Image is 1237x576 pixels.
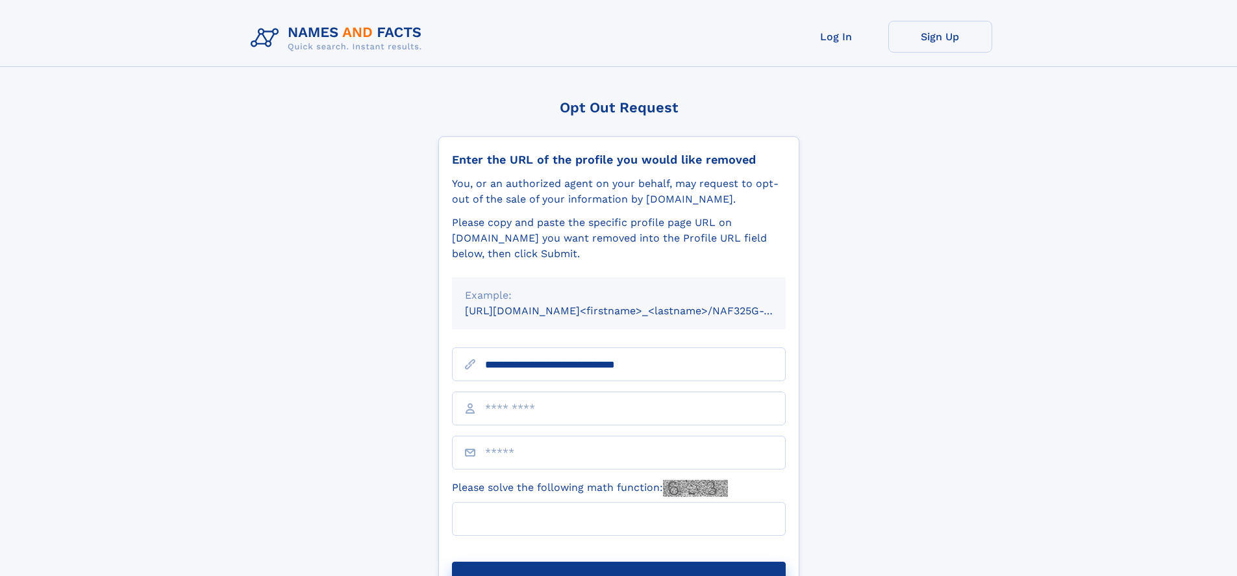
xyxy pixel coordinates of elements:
div: Opt Out Request [438,99,799,116]
div: Enter the URL of the profile you would like removed [452,153,786,167]
div: Example: [465,288,773,303]
label: Please solve the following math function: [452,480,728,497]
small: [URL][DOMAIN_NAME]<firstname>_<lastname>/NAF325G-xxxxxxxx [465,305,810,317]
a: Sign Up [888,21,992,53]
a: Log In [784,21,888,53]
img: Logo Names and Facts [245,21,432,56]
div: Please copy and paste the specific profile page URL on [DOMAIN_NAME] you want removed into the Pr... [452,215,786,262]
div: You, or an authorized agent on your behalf, may request to opt-out of the sale of your informatio... [452,176,786,207]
